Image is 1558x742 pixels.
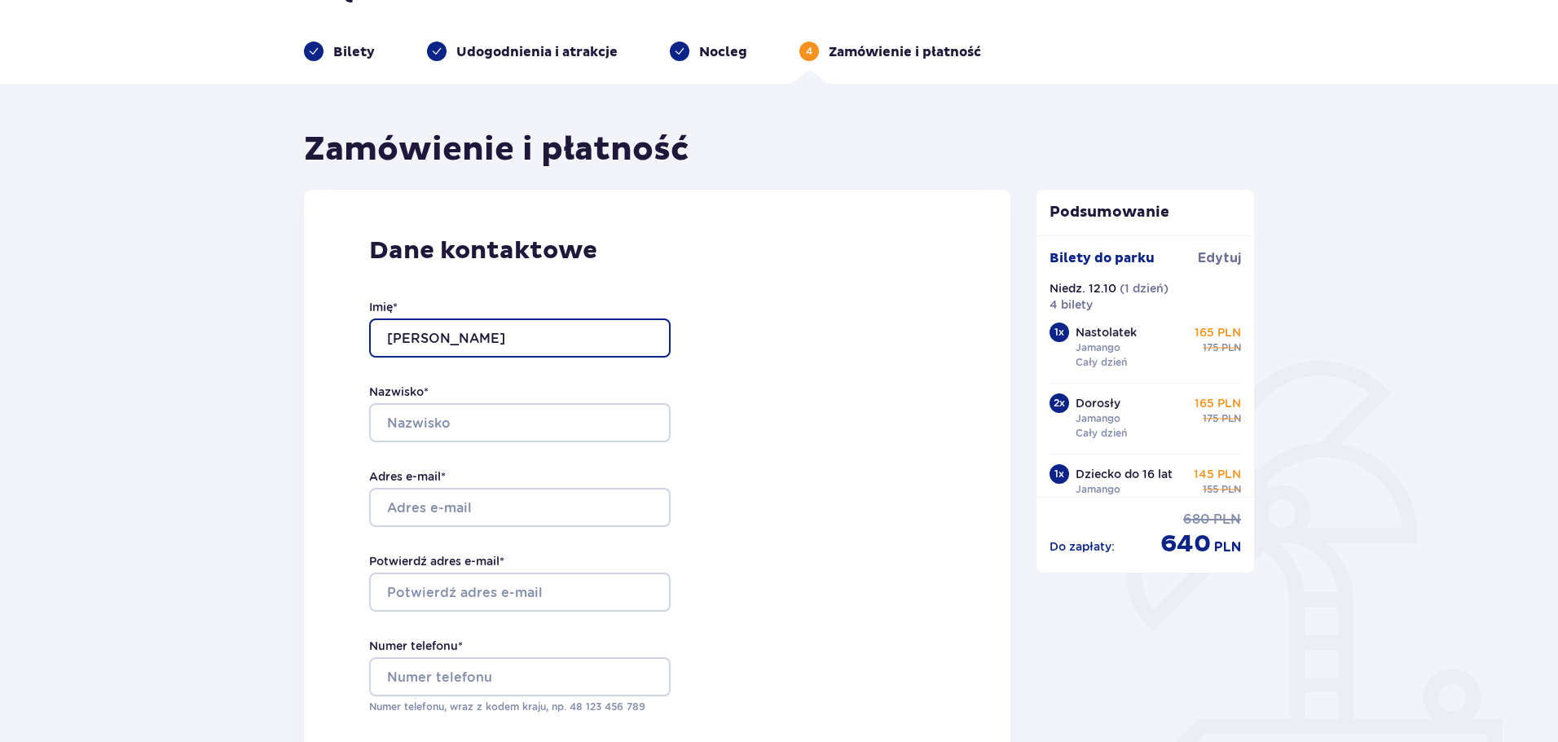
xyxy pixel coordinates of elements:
[1076,466,1173,482] p: Dziecko do 16 lat
[1203,482,1218,497] span: 155
[1050,393,1069,413] div: 2 x
[670,42,747,61] div: Nocleg
[1050,296,1093,313] p: 4 bilety
[1050,249,1155,267] p: Bilety do parku
[1221,411,1241,426] span: PLN
[1120,280,1168,296] p: ( 1 dzień )
[369,235,945,266] p: Dane kontaktowe
[369,700,671,714] p: Numer telefonu, wraz z kodem kraju, np. 48 ​123 ​456 ​789
[1076,340,1120,355] p: Jamango
[304,42,375,61] div: Bilety
[369,638,463,654] label: Numer telefonu *
[1221,482,1241,497] span: PLN
[1214,538,1241,556] span: PLN
[1050,464,1069,484] div: 1 x
[369,657,671,696] input: Numer telefonu
[1198,249,1241,267] span: Edytuj
[456,43,618,61] p: Udogodnienia i atrakcje
[369,553,504,569] label: Potwierdź adres e-mail *
[1050,538,1115,555] p: Do zapłaty :
[1195,395,1241,411] p: 165 PLN
[1213,511,1241,529] span: PLN
[1221,340,1241,355] span: PLN
[369,384,429,400] label: Nazwisko *
[1076,355,1127,370] p: Cały dzień
[369,299,398,315] label: Imię *
[799,42,981,61] div: 4Zamówienie i płatność
[427,42,618,61] div: Udogodnienia i atrakcje
[1050,280,1116,296] p: Niedz. 12.10
[333,43,375,61] p: Bilety
[829,43,981,61] p: Zamówienie i płatność
[1036,203,1255,222] p: Podsumowanie
[1160,529,1211,560] span: 640
[1076,426,1127,441] p: Cały dzień
[1076,482,1120,497] p: Jamango
[369,573,671,612] input: Potwierdź adres e-mail
[1076,395,1120,411] p: Dorosły
[369,318,671,358] input: Imię
[1076,324,1137,340] p: Nastolatek
[699,43,747,61] p: Nocleg
[1050,323,1069,342] div: 1 x
[369,488,671,527] input: Adres e-mail
[806,44,812,59] p: 4
[369,468,446,485] label: Adres e-mail *
[1194,466,1241,482] p: 145 PLN
[1183,511,1210,529] span: 680
[369,403,671,442] input: Nazwisko
[1203,340,1218,355] span: 175
[304,130,689,170] h1: Zamówienie i płatność
[1195,324,1241,340] p: 165 PLN
[1076,411,1120,426] p: Jamango
[1203,411,1218,426] span: 175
